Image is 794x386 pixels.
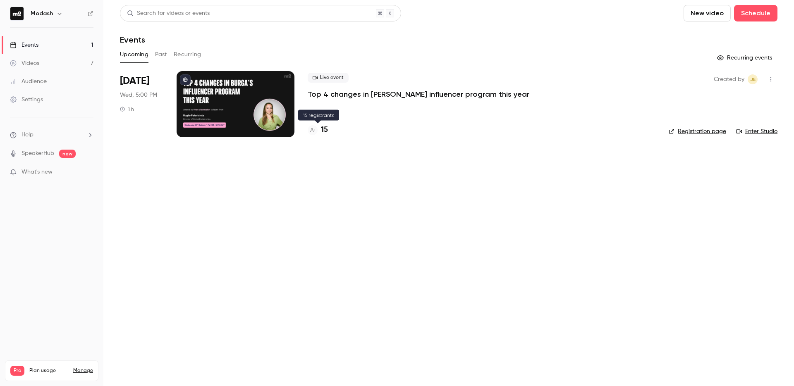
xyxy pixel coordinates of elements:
span: JE [750,74,756,84]
span: Jack Eaton [748,74,758,84]
a: Enter Studio [736,127,777,136]
span: Pro [10,366,24,376]
div: Audience [10,77,47,86]
span: Plan usage [29,367,68,374]
span: new [59,150,76,158]
span: [DATE] [120,74,149,88]
button: New video [684,5,731,21]
div: Events [10,41,38,49]
a: Manage [73,367,93,374]
iframe: Noticeable Trigger [84,169,93,176]
li: help-dropdown-opener [10,131,93,139]
h1: Events [120,35,145,45]
h4: 15 [321,124,328,136]
div: 1 h [120,106,134,112]
button: Past [155,48,167,61]
span: Live event [308,73,349,83]
a: 15 [308,124,328,136]
button: Upcoming [120,48,148,61]
div: Oct 29 Wed, 5:00 PM (Europe/London) [120,71,163,137]
a: Top 4 changes in [PERSON_NAME] influencer program this year [308,89,529,99]
button: Schedule [734,5,777,21]
a: SpeakerHub [22,149,54,158]
div: Videos [10,59,39,67]
span: What's new [22,168,53,176]
img: Modash [10,7,24,20]
h6: Modash [31,10,53,18]
button: Recurring events [713,51,777,64]
span: Wed, 5:00 PM [120,91,157,99]
button: Recurring [174,48,201,61]
div: Search for videos or events [127,9,210,18]
span: Help [22,131,33,139]
a: Registration page [669,127,726,136]
span: Created by [714,74,744,84]
div: Settings [10,95,43,104]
